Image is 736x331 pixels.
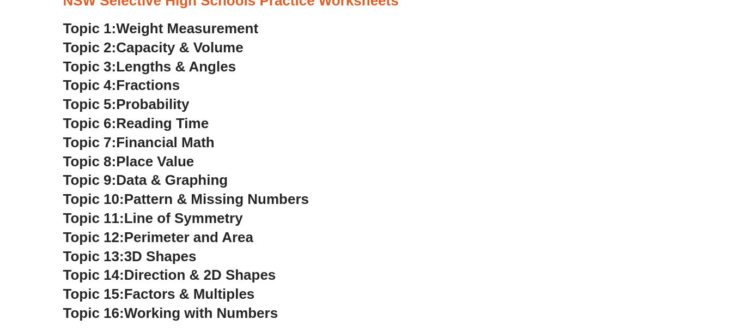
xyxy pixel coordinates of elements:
[63,267,124,283] span: Topic 14:
[63,96,117,112] span: Topic 5:
[116,20,258,37] span: Weight Measurement
[63,267,276,283] a: Topic 14:Direction & 2D Shapes
[63,248,124,264] span: Topic 13:
[63,229,253,245] a: Topic 12:Perimeter and Area
[63,39,244,56] a: Topic 2:Capacity & Volume
[63,305,124,321] span: Topic 16:
[63,20,259,37] a: Topic 1:Weight Measurement
[63,134,215,151] a: Topic 7:Financial Math
[116,134,214,151] span: Financial Math
[63,172,117,188] span: Topic 9:
[63,191,309,207] a: Topic 10:Pattern & Missing Numbers
[63,115,117,131] span: Topic 6:
[63,134,117,151] span: Topic 7:
[63,58,236,75] a: Topic 3:Lengths & Angles
[124,267,276,283] span: Direction & 2D Shapes
[124,210,243,226] span: Line of Symmetry
[555,208,736,331] iframe: Chat Widget
[63,58,117,75] span: Topic 3:
[63,248,197,264] a: Topic 13:3D Shapes
[63,191,124,207] span: Topic 10:
[63,77,180,93] a: Topic 4:Fractions
[63,115,209,131] a: Topic 6:Reading Time
[116,39,243,56] span: Capacity & Volume
[116,96,189,112] span: Probability
[63,210,124,226] span: Topic 11:
[124,229,253,245] span: Perimeter and Area
[116,115,209,131] span: Reading Time
[63,305,278,321] a: Topic 16:Working with Numbers
[124,248,197,264] span: 3D Shapes
[124,305,278,321] span: Working with Numbers
[63,210,243,226] a: Topic 11:Line of Symmetry
[63,172,228,188] a: Topic 9:Data & Graphing
[116,172,228,188] span: Data & Graphing
[63,286,255,302] a: Topic 15:Factors & Multiples
[124,286,255,302] span: Factors & Multiples
[63,96,190,112] a: Topic 5:Probability
[63,20,117,37] span: Topic 1:
[63,153,117,170] span: Topic 8:
[116,58,236,75] span: Lengths & Angles
[63,153,194,170] a: Topic 8:Place Value
[63,77,117,93] span: Topic 4:
[116,153,194,170] span: Place Value
[63,286,124,302] span: Topic 15:
[116,77,180,93] span: Fractions
[124,191,309,207] span: Pattern & Missing Numbers
[63,39,117,56] span: Topic 2:
[63,229,124,245] span: Topic 12:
